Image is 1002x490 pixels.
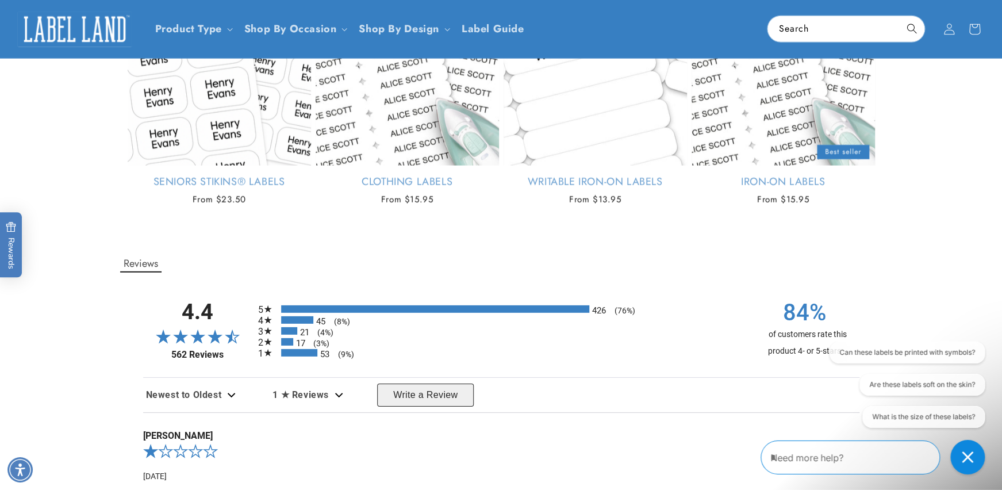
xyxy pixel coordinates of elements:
[148,16,237,43] summary: Product Type
[143,430,859,442] span: [PERSON_NAME]
[592,305,606,316] span: 426
[258,338,744,346] li: 17 2-star reviews, 3% of total reviews
[258,327,744,335] li: 21 3-star reviews, 4% of total reviews
[270,384,345,407] div: Review filter options. Current filter is all ratings. Available options: All Ratings, 5 Star Revi...
[146,389,222,400] span: Newest to Oldest
[258,337,273,348] span: 2
[462,22,524,36] span: Label Guide
[128,175,311,189] a: Seniors Stikins® Labels
[17,12,132,47] img: Label Land
[272,389,329,400] span: 1 ★ Reviews
[300,327,309,338] span: 21
[332,350,354,359] span: (9%)
[143,301,252,323] span: 4.4
[316,175,499,189] a: Clothing Labels
[609,306,635,315] span: (76%)
[258,304,273,315] span: 5
[328,317,350,326] span: (8%)
[143,330,252,343] span: 4.4-star overall rating
[143,472,167,481] span: Date
[312,328,333,337] span: (4%)
[7,457,33,483] div: Accessibility Menu
[6,222,17,270] span: Rewards
[13,7,137,51] a: Label Land
[308,339,329,348] span: (3%)
[377,384,474,407] button: Write a Review
[155,21,222,36] a: Product Type
[258,348,273,359] span: 1
[359,21,439,36] a: Shop By Design
[120,255,162,273] button: Reviews
[320,349,329,359] span: 53
[143,384,239,407] div: Review sort options. Currently selected: Newest to Oldest. Available options: Highest to Lowest, ...
[143,349,252,360] a: 562 Reviews - open in a new tab
[813,342,991,438] iframe: Gorgias live chat conversation starters
[750,299,859,326] span: 84%
[316,316,325,327] span: 45
[258,316,744,324] li: 45 4-star reviews, 8% of total reviews
[455,16,531,43] a: Label Guide
[237,16,352,43] summary: Shop By Occasion
[258,349,744,357] li: 53 1-star reviews, 9% of total reviews
[244,22,337,36] span: Shop By Occasion
[768,330,847,355] span: of customers rate this product 4- or 5-stars
[899,16,924,41] button: Search
[258,315,273,326] span: 4
[296,338,305,349] span: 17
[258,326,273,337] span: 3
[761,436,991,478] iframe: Gorgias Floating Chat
[352,16,454,43] summary: Shop By Design
[143,442,859,465] div: 1.0-star overall rating
[258,305,744,313] li: 426 5-star reviews, 76% of total reviews
[692,175,875,189] a: Iron-On Labels
[504,175,687,189] a: Writable Iron-On Labels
